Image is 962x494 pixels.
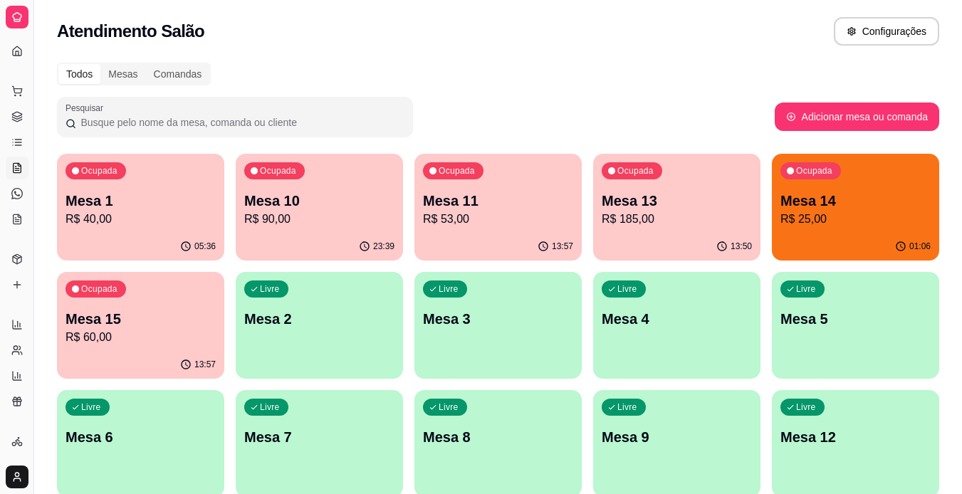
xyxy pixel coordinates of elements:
[593,154,760,261] button: OcupadaMesa 13R$ 185,0013:50
[617,165,654,177] p: Ocupada
[439,283,459,295] p: Livre
[834,17,939,46] button: Configurações
[66,309,216,329] p: Mesa 15
[81,283,117,295] p: Ocupada
[260,283,280,295] p: Livre
[617,401,637,413] p: Livre
[66,102,108,114] label: Pesquisar
[244,211,394,228] p: R$ 90,00
[57,154,224,261] button: OcupadaMesa 1R$ 40,0005:36
[796,165,832,177] p: Ocupada
[66,211,216,228] p: R$ 40,00
[780,191,931,211] p: Mesa 14
[57,20,204,43] h2: Atendimento Salão
[194,241,216,252] p: 05:36
[439,401,459,413] p: Livre
[58,64,100,84] div: Todos
[146,64,210,84] div: Comandas
[617,283,637,295] p: Livre
[602,427,752,447] p: Mesa 9
[244,309,394,329] p: Mesa 2
[423,191,573,211] p: Mesa 11
[260,401,280,413] p: Livre
[780,427,931,447] p: Mesa 12
[602,191,752,211] p: Mesa 13
[423,309,573,329] p: Mesa 3
[775,103,939,131] button: Adicionar mesa ou comanda
[414,272,582,379] button: LivreMesa 3
[66,191,216,211] p: Mesa 1
[100,64,145,84] div: Mesas
[602,211,752,228] p: R$ 185,00
[772,272,939,379] button: LivreMesa 5
[602,309,752,329] p: Mesa 4
[780,211,931,228] p: R$ 25,00
[194,359,216,370] p: 13:57
[66,427,216,447] p: Mesa 6
[236,154,403,261] button: OcupadaMesa 10R$ 90,0023:39
[796,401,816,413] p: Livre
[552,241,573,252] p: 13:57
[772,154,939,261] button: OcupadaMesa 14R$ 25,0001:06
[780,309,931,329] p: Mesa 5
[373,241,394,252] p: 23:39
[423,427,573,447] p: Mesa 8
[909,241,931,252] p: 01:06
[81,401,101,413] p: Livre
[260,165,296,177] p: Ocupada
[593,272,760,379] button: LivreMesa 4
[423,211,573,228] p: R$ 53,00
[731,241,752,252] p: 13:50
[244,427,394,447] p: Mesa 7
[66,329,216,346] p: R$ 60,00
[236,272,403,379] button: LivreMesa 2
[76,115,404,130] input: Pesquisar
[244,191,394,211] p: Mesa 10
[81,165,117,177] p: Ocupada
[57,272,224,379] button: OcupadaMesa 15R$ 60,0013:57
[414,154,582,261] button: OcupadaMesa 11R$ 53,0013:57
[439,165,475,177] p: Ocupada
[796,283,816,295] p: Livre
